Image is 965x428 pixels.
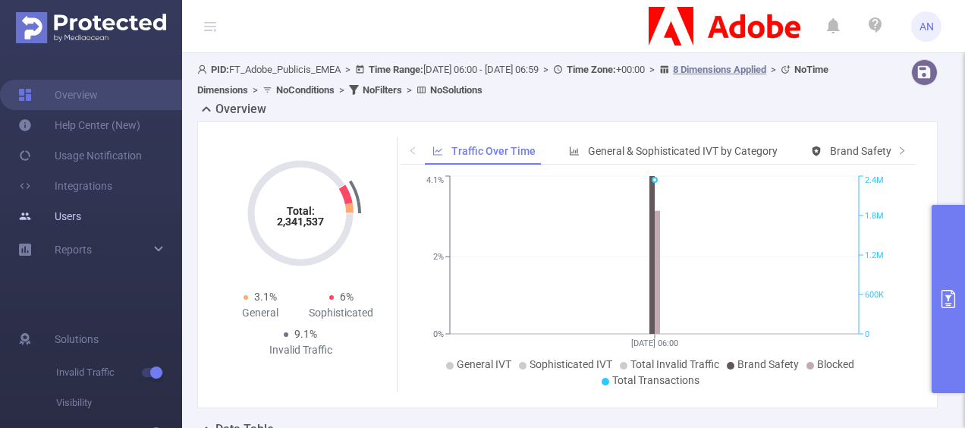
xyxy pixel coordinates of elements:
[865,290,884,300] tspan: 600K
[631,338,678,348] tspan: [DATE] 06:00
[865,211,884,221] tspan: 1.8M
[408,146,417,155] i: icon: left
[18,201,81,231] a: Users
[865,329,869,339] tspan: 0
[55,324,99,354] span: Solutions
[294,328,317,340] span: 9.1%
[830,145,943,157] span: Brand Safety (Detected)
[260,342,341,358] div: Invalid Traffic
[433,329,444,339] tspan: 0%
[56,388,182,418] span: Visibility
[211,64,229,75] b: PID:
[248,84,262,96] span: >
[402,84,416,96] span: >
[197,65,211,74] i: icon: user
[254,291,277,303] span: 3.1%
[457,358,511,370] span: General IVT
[612,374,699,386] span: Total Transactions
[340,291,354,303] span: 6%
[865,250,884,260] tspan: 1.2M
[56,357,182,388] span: Invalid Traffic
[300,305,382,321] div: Sophisticated
[277,216,324,228] tspan: 2,341,537
[55,244,92,256] span: Reports
[18,80,98,110] a: Overview
[433,253,444,263] tspan: 2%
[287,205,315,217] tspan: Total:
[539,64,553,75] span: >
[18,171,112,201] a: Integrations
[737,358,799,370] span: Brand Safety
[766,64,781,75] span: >
[341,64,355,75] span: >
[567,64,616,75] b: Time Zone:
[276,84,335,96] b: No Conditions
[219,305,300,321] div: General
[817,358,854,370] span: Blocked
[919,11,934,42] span: AN
[335,84,349,96] span: >
[18,110,140,140] a: Help Center (New)
[16,12,166,43] img: Protected Media
[645,64,659,75] span: >
[55,234,92,265] a: Reports
[432,146,443,156] i: icon: line-chart
[197,64,828,96] span: FT_Adobe_Publicis_EMEA [DATE] 06:00 - [DATE] 06:59 +00:00
[897,146,907,155] i: icon: right
[588,145,778,157] span: General & Sophisticated IVT by Category
[430,84,482,96] b: No Solutions
[530,358,612,370] span: Sophisticated IVT
[369,64,423,75] b: Time Range:
[426,176,444,186] tspan: 4.1%
[18,140,142,171] a: Usage Notification
[363,84,402,96] b: No Filters
[673,64,766,75] u: 8 Dimensions Applied
[215,100,266,118] h2: Overview
[630,358,719,370] span: Total Invalid Traffic
[865,176,884,186] tspan: 2.4M
[569,146,580,156] i: icon: bar-chart
[451,145,536,157] span: Traffic Over Time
